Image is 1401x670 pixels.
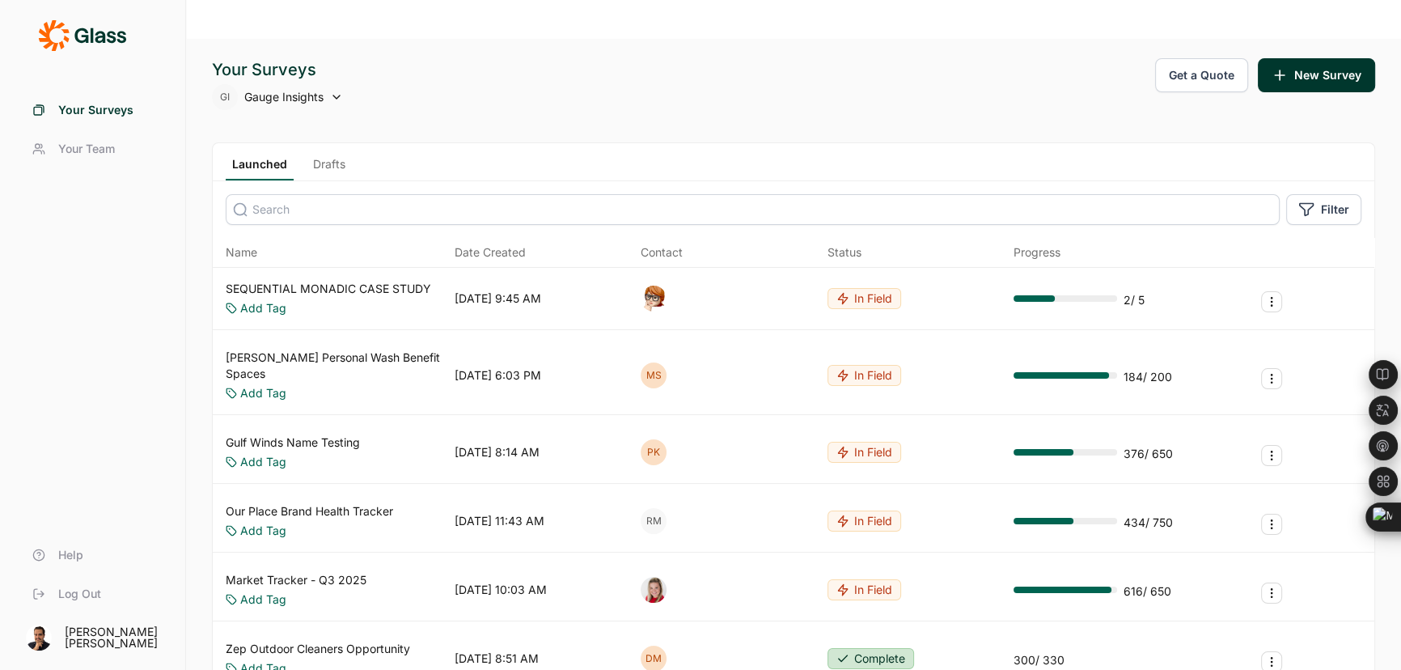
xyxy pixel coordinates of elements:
div: [DATE] 8:51 AM [455,651,539,667]
button: Survey Actions [1261,368,1282,389]
span: Name [226,244,257,261]
div: RM [641,508,667,534]
div: PK [641,439,667,465]
a: Gulf Winds Name Testing [226,435,360,451]
input: Search [226,194,1280,225]
div: Your Surveys [212,58,343,81]
span: Log Out [58,586,101,602]
button: In Field [827,511,901,532]
div: 184 / 200 [1124,369,1172,385]
img: o7kyh2p2njg4amft5nuk.png [641,286,667,312]
a: Our Place Brand Health Tracker [226,503,393,519]
a: [PERSON_NAME] Personal Wash Benefit Spaces [226,350,448,382]
span: Date Created [455,244,526,261]
span: Your Surveys [58,102,133,118]
div: GI [212,84,238,110]
span: Filter [1321,201,1349,218]
div: [DATE] 8:14 AM [455,444,540,460]
a: Add Tag [240,385,286,401]
button: Get a Quote [1155,58,1248,92]
a: SEQUENTIAL MONADIC CASE STUDY [226,281,431,297]
div: [DATE] 6:03 PM [455,367,541,384]
button: Complete [827,648,914,669]
img: amg06m4ozjtcyqqhuw5b.png [26,625,52,651]
button: Survey Actions [1261,514,1282,535]
a: Add Tag [240,454,286,470]
div: 616 / 650 [1124,583,1171,600]
a: Market Tracker - Q3 2025 [226,572,366,588]
div: [DATE] 10:03 AM [455,582,547,598]
div: 376 / 650 [1124,446,1173,462]
div: [DATE] 11:43 AM [455,513,544,529]
div: Progress [1014,244,1060,261]
a: Add Tag [240,523,286,539]
button: New Survey [1258,58,1375,92]
button: In Field [827,442,901,463]
button: In Field [827,288,901,309]
button: Filter [1286,194,1361,225]
div: Contact [641,244,683,261]
span: Gauge Insights [244,89,324,105]
a: Drafts [307,156,352,180]
button: In Field [827,579,901,600]
div: Status [827,244,861,261]
div: [DATE] 9:45 AM [455,290,541,307]
img: xuxf4ugoqyvqjdx4ebsr.png [641,577,667,603]
button: Survey Actions [1261,445,1282,466]
div: 300 / 330 [1014,652,1065,668]
span: Your Team [58,141,115,157]
a: Launched [226,156,294,180]
button: In Field [827,365,901,386]
a: Add Tag [240,300,286,316]
div: 434 / 750 [1124,515,1173,531]
a: Zep Outdoor Cleaners Opportunity [226,641,410,657]
span: Help [58,547,83,563]
div: [PERSON_NAME] [PERSON_NAME] [65,626,166,649]
div: MS [641,363,667,388]
div: 2 / 5 [1124,292,1145,308]
button: Survey Actions [1261,291,1282,312]
a: Add Tag [240,592,286,608]
button: Survey Actions [1261,583,1282,604]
